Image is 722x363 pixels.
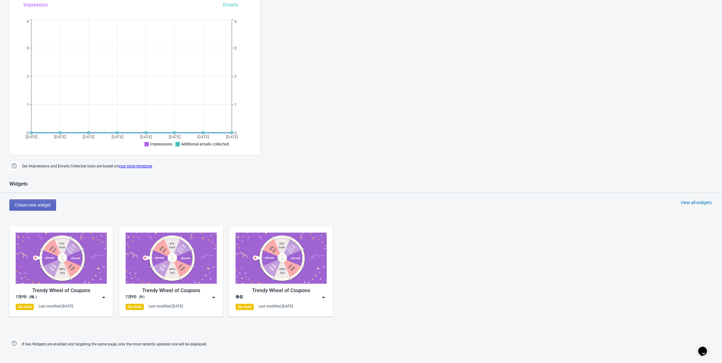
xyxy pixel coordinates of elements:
[320,294,327,301] img: dropdown.png
[16,287,107,294] div: Trendy Wheel of Coupons
[234,19,237,24] tspan: 4
[27,130,29,135] tspan: 0
[101,294,107,301] img: dropdown.png
[234,102,236,107] tspan: 1
[9,339,19,348] img: help.png
[234,130,236,135] tspan: 0
[236,304,254,310] div: On Hold
[226,134,238,139] tspan: [DATE]
[696,338,716,357] iframe: chat widget
[16,294,39,301] div: 7月PD（NL）
[9,161,19,171] img: help.png
[258,304,293,309] div: Last modified: [DATE]
[148,304,183,309] div: Last modified: [DATE]
[27,74,29,79] tspan: 2
[39,304,73,309] div: Last modified: [DATE]
[83,134,94,139] tspan: [DATE]
[236,287,327,294] div: Trendy Wheel of Coupons
[236,294,243,301] div: 春促
[22,339,207,350] span: If two Widgets are enabled and targeting the same page, only the most recently updated one will b...
[126,294,147,301] div: 7月PD（fr）
[27,102,29,107] tspan: 1
[16,233,107,284] img: trendy_game.png
[140,134,152,139] tspan: [DATE]
[234,74,236,79] tspan: 2
[126,233,217,284] img: trendy_game.png
[126,304,144,310] div: On Hold
[9,199,56,211] button: Create new widget
[681,199,712,206] div: View all widgets
[126,287,217,294] div: Trendy Wheel of Coupons
[210,294,217,301] img: dropdown.png
[112,134,123,139] tspan: [DATE]
[118,164,152,168] a: your store timezone
[169,134,180,139] tspan: [DATE]
[54,134,66,139] tspan: [DATE]
[26,134,37,139] tspan: [DATE]
[234,46,236,50] tspan: 3
[15,203,51,208] span: Create new widget
[197,134,209,139] tspan: [DATE]
[27,46,29,50] tspan: 3
[150,142,172,146] span: Impressions
[236,233,327,284] img: trendy_game.png
[181,142,229,146] span: Additional emails collected
[22,161,153,171] span: Our Impressions and Emails Collected stats are based on .
[27,19,29,24] tspan: 4
[16,304,34,310] div: On Hold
